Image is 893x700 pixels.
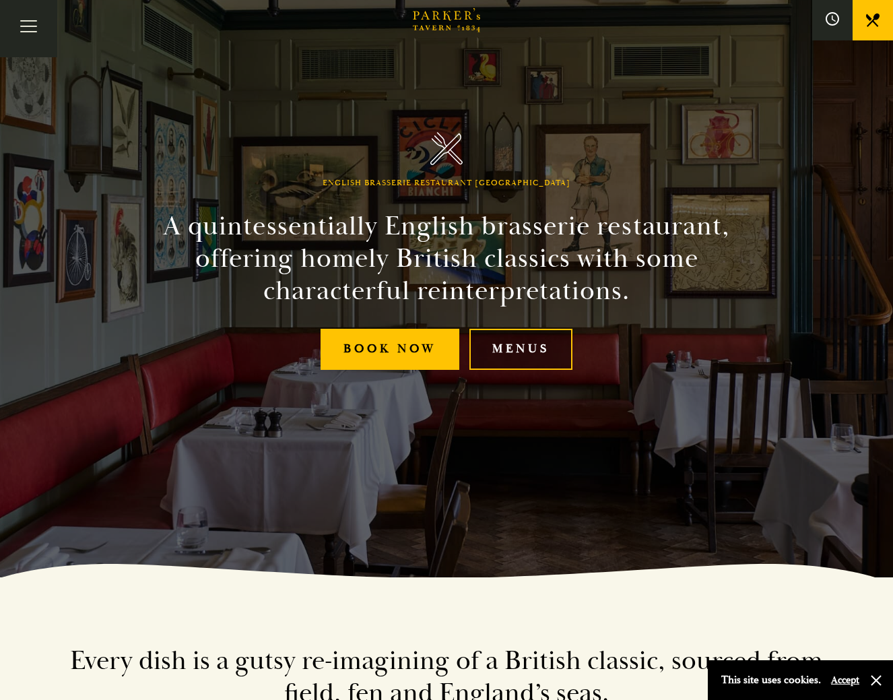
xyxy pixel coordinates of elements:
button: Accept [831,674,859,687]
img: Parker's Tavern Brasserie Cambridge [430,132,463,165]
h1: English Brasserie Restaurant [GEOGRAPHIC_DATA] [323,179,570,188]
h2: A quintessentially English brasserie restaurant, offering homely British classics with some chara... [139,210,754,307]
a: Menus [469,329,572,370]
p: This site uses cookies. [721,670,821,690]
a: Book Now [321,329,459,370]
button: Close and accept [869,674,883,687]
